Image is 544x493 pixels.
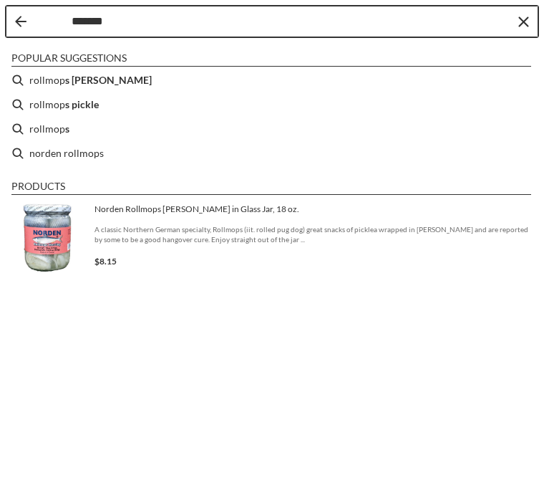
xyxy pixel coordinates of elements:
[516,14,530,29] button: Clear
[11,202,533,274] a: Norden Rollmops Herring in Glass JarNorden Rollmops [PERSON_NAME] in Glass Jar, 18 oz.A classic N...
[65,96,99,113] b: s pickle
[94,256,117,267] span: $8.15
[94,204,533,215] span: Norden Rollmops [PERSON_NAME] in Glass Jar, 18 oz.
[94,224,533,244] span: A classic Northern German specialty, Rollmops (iit. rolled pug dog) great snacks of picklea wrapp...
[65,72,152,88] b: s [PERSON_NAME]
[6,117,538,141] li: rollmops
[15,16,26,27] button: Back
[6,141,538,166] li: norden rollmops
[11,202,83,274] img: Norden Rollmops Herring in Glass Jar
[65,120,69,137] b: s
[11,180,531,195] li: Products
[6,68,538,92] li: rollmops herring
[6,196,538,279] li: Norden Rollmops Herring in Glass Jar, 18 oz.
[6,92,538,117] li: rollmops pickle
[11,52,531,67] li: Popular suggestions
